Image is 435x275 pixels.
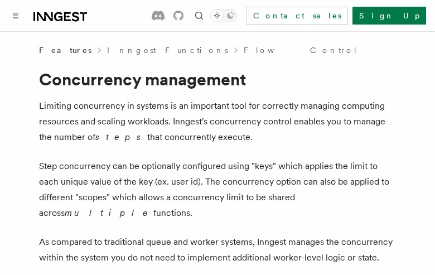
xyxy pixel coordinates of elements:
[39,45,91,56] span: Features
[95,132,147,142] em: steps
[65,208,153,218] em: multiple
[39,98,396,145] p: Limiting concurrency in systems is an important tool for correctly managing computing resources a...
[9,9,22,22] button: Toggle navigation
[39,69,396,89] h1: Concurrency management
[39,234,396,266] p: As compared to traditional queue and worker systems, Inngest manages the concurrency within the s...
[192,9,206,22] button: Find something...
[352,7,426,25] a: Sign Up
[107,45,228,56] a: Inngest Functions
[210,9,237,22] button: Toggle dark mode
[244,45,358,56] a: Flow Control
[246,7,348,25] a: Contact sales
[39,158,396,221] p: Step concurrency can be optionally configured using "keys" which applies the limit to each unique...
